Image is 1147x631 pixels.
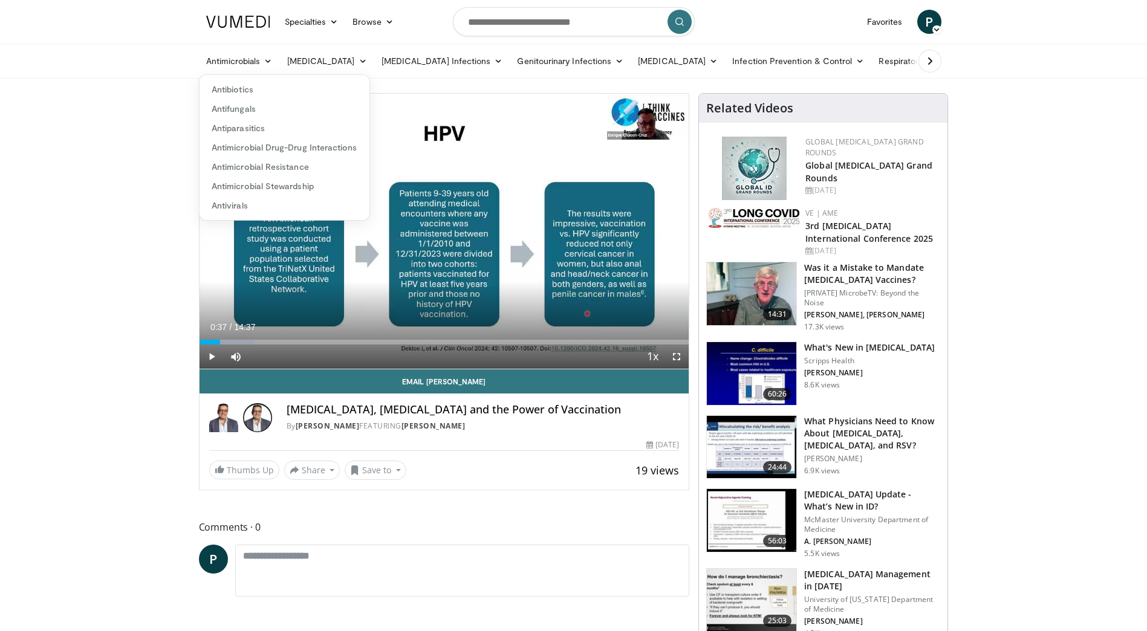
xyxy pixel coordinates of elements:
[200,340,689,345] div: Progress Bar
[206,16,270,28] img: VuMedi Logo
[200,345,224,369] button: Play
[804,454,940,464] p: [PERSON_NAME]
[631,49,725,73] a: [MEDICAL_DATA]
[345,10,401,34] a: Browse
[199,49,280,73] a: Antimicrobials
[200,80,369,99] a: Antibiotics
[200,157,369,176] a: Antimicrobial Resistance
[804,549,840,558] p: 5.5K views
[209,461,279,479] a: Thumbs Up
[804,262,940,286] h3: Was it a Mistake to Mandate [MEDICAL_DATA] Vaccines?
[709,208,799,228] img: a2792a71-925c-4fc2-b8ef-8d1b21aec2f7.png.150x105_q85_autocrop_double_scale_upscale_version-0.2.jpg
[722,137,787,200] img: e456a1d5-25c5-46f9-913a-7a343587d2a7.png.150x105_q85_autocrop_double_scale_upscale_version-0.2.png
[804,515,940,534] p: McMaster University Department of Medicine
[804,537,940,546] p: A. [PERSON_NAME]
[805,245,938,256] div: [DATE]
[706,341,940,406] a: 60:26 What's New in [MEDICAL_DATA] Scripps Health [PERSON_NAME] 8.6K views
[805,220,933,244] a: 3rd [MEDICAL_DATA] International Conference 2025
[804,322,844,332] p: 17.3K views
[510,49,631,73] a: Genitourinary Infections
[401,421,466,431] a: [PERSON_NAME]
[763,388,792,400] span: 60:26
[200,369,689,393] a: Email [PERSON_NAME]
[230,322,232,332] span: /
[804,488,940,513] h3: [MEDICAL_DATA] Update - What’s New in ID?
[763,461,792,473] span: 24:44
[804,356,935,366] p: Scripps Health
[200,94,689,369] video-js: Video Player
[234,322,255,332] span: 14:37
[640,345,664,369] button: Playback Rate
[871,49,984,73] a: Respiratory Infections
[763,535,792,547] span: 56:03
[804,341,935,354] h3: What's New in [MEDICAL_DATA]
[706,415,940,479] a: 24:44 What Physicians Need to Know About [MEDICAL_DATA], [MEDICAL_DATA], and RSV? [PERSON_NAME] 6...
[804,288,940,308] p: [PRIVATE] MicrobeTV: Beyond the Noise
[706,101,793,115] h4: Related Videos
[453,7,695,36] input: Search topics, interventions
[287,403,680,416] h4: [MEDICAL_DATA], [MEDICAL_DATA] and the Power of Vaccination
[804,616,940,626] p: [PERSON_NAME]
[917,10,941,34] a: P
[224,345,248,369] button: Mute
[210,322,227,332] span: 0:37
[209,403,238,432] img: Dr. Enrique Chacon-Cruz
[804,415,940,451] h3: What Physicians Need to Know About [MEDICAL_DATA], [MEDICAL_DATA], and RSV?
[200,196,369,215] a: Antivirals
[200,138,369,157] a: Antimicrobial Drug-Drug Interactions
[763,308,792,320] span: 14:31
[804,466,840,476] p: 6.9K views
[804,368,935,378] p: [PERSON_NAME]
[200,118,369,138] a: Antiparasitics
[706,262,940,332] a: 14:31 Was it a Mistake to Mandate [MEDICAL_DATA] Vaccines? [PRIVATE] MicrobeTV: Beyond the Noise ...
[287,421,680,432] div: By FEATURING
[374,49,510,73] a: [MEDICAL_DATA] Infections
[804,310,940,320] p: [PERSON_NAME], [PERSON_NAME]
[707,342,796,405] img: 8828b190-63b7-4755-985f-be01b6c06460.150x105_q85_crop-smart_upscale.jpg
[725,49,871,73] a: Infection Prevention & Control
[200,99,369,118] a: Antifungals
[664,345,689,369] button: Fullscreen
[805,137,924,158] a: Global [MEDICAL_DATA] Grand Rounds
[199,545,228,574] a: P
[280,49,374,73] a: [MEDICAL_DATA]
[805,160,932,184] a: Global [MEDICAL_DATA] Grand Rounds
[199,519,690,535] span: Comments 0
[706,488,940,558] a: 56:03 [MEDICAL_DATA] Update - What’s New in ID? McMaster University Department of Medicine A. [PE...
[243,403,272,432] img: Avatar
[284,461,340,480] button: Share
[296,421,360,431] a: [PERSON_NAME]
[804,595,940,614] p: University of [US_STATE] Department of Medicine
[345,461,406,480] button: Save to
[804,380,840,390] p: 8.6K views
[646,439,679,450] div: [DATE]
[763,615,792,627] span: 25:03
[805,208,838,218] a: VE | AME
[635,463,679,477] span: 19 views
[707,416,796,479] img: 91589b0f-a920-456c-982d-84c13c387289.150x105_q85_crop-smart_upscale.jpg
[278,10,346,34] a: Specialties
[805,185,938,196] div: [DATE]
[804,568,940,592] h3: [MEDICAL_DATA] Management in [DATE]
[860,10,910,34] a: Favorites
[200,176,369,196] a: Antimicrobial Stewardship
[707,262,796,325] img: f91047f4-3b1b-4007-8c78-6eacab5e8334.150x105_q85_crop-smart_upscale.jpg
[707,489,796,552] img: 98142e78-5af4-4da4-a248-a3d154539079.150x105_q85_crop-smart_upscale.jpg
